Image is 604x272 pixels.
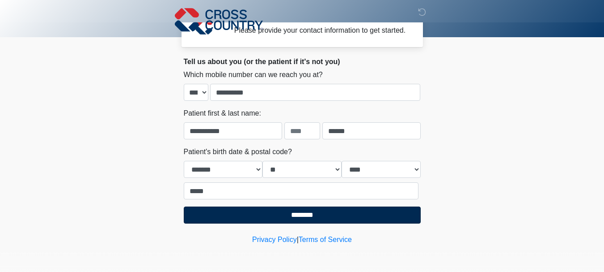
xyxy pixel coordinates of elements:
[184,108,261,119] label: Patient first & last name:
[252,236,297,243] a: Privacy Policy
[184,147,292,157] label: Patient's birth date & postal code?
[184,57,421,66] h2: Tell us about you (or the patient if it's not you)
[297,236,299,243] a: |
[299,236,352,243] a: Terms of Service
[175,7,263,33] img: Cross Country Logo
[184,69,323,80] label: Which mobile number can we reach you at?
